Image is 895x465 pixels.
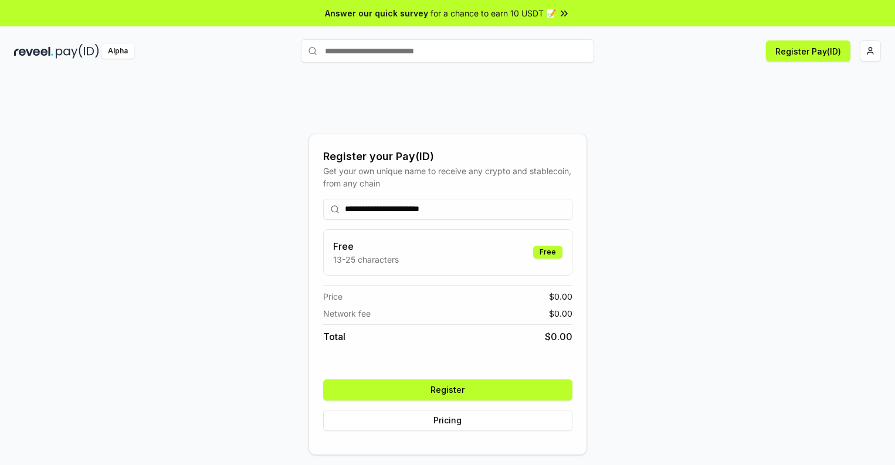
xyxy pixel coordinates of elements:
[323,165,572,189] div: Get your own unique name to receive any crypto and stablecoin, from any chain
[323,330,345,344] span: Total
[323,307,371,320] span: Network fee
[325,7,428,19] span: Answer our quick survey
[545,330,572,344] span: $ 0.00
[323,379,572,400] button: Register
[766,40,850,62] button: Register Pay(ID)
[533,246,562,259] div: Free
[14,44,53,59] img: reveel_dark
[323,410,572,431] button: Pricing
[430,7,556,19] span: for a chance to earn 10 USDT 📝
[549,307,572,320] span: $ 0.00
[333,253,399,266] p: 13-25 characters
[323,148,572,165] div: Register your Pay(ID)
[549,290,572,303] span: $ 0.00
[333,239,399,253] h3: Free
[56,44,99,59] img: pay_id
[323,290,343,303] span: Price
[101,44,134,59] div: Alpha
